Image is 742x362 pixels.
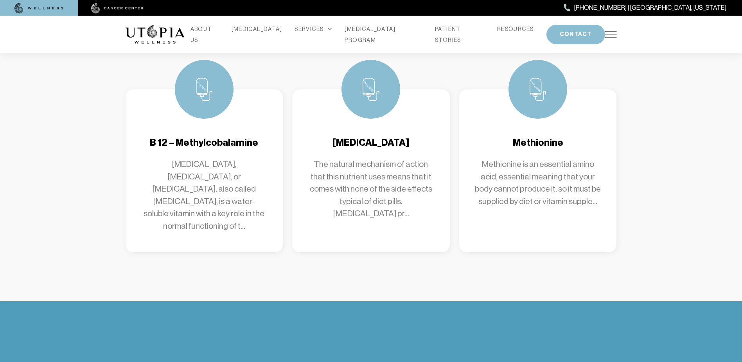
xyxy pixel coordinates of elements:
p: Methionine is an essential amino acid, essential meaning that your body cannot produce it, so it ... [475,158,601,208]
img: icon [530,78,546,101]
p: The natural mechanism of action that this nutrient uses means that it comes with none of the side... [308,158,434,220]
a: PATIENT STORIES [435,24,485,45]
a: iconMethionineMethionine is an essential amino acid, essential meaning that your body cannot prod... [459,89,617,253]
img: cancer center [91,3,144,14]
img: logo [126,25,184,44]
a: [MEDICAL_DATA] PROGRAM [345,24,422,45]
button: CONTACT [546,25,605,44]
div: SERVICES [295,24,332,34]
h4: Methionine [475,136,601,149]
img: icon-hamburger [605,31,617,38]
a: [MEDICAL_DATA] [232,24,282,34]
img: wellness [14,3,64,14]
a: RESOURCES [497,24,534,34]
h4: B 12 – Methylcobalamine [141,136,268,149]
a: icon[MEDICAL_DATA]The natural mechanism of action that this nutrient uses means that it comes wit... [292,89,450,253]
a: [PHONE_NUMBER] | [GEOGRAPHIC_DATA], [US_STATE] [564,3,726,13]
h4: [MEDICAL_DATA] [308,136,434,149]
img: icon [196,78,212,101]
img: icon [363,78,379,101]
a: ABOUT US [190,24,219,45]
p: [MEDICAL_DATA], [MEDICAL_DATA], or [MEDICAL_DATA], also called [MEDICAL_DATA], is a water-soluble... [141,158,268,232]
a: iconB 12 – Methylcobalamine[MEDICAL_DATA], [MEDICAL_DATA], or [MEDICAL_DATA], also called [MEDICA... [126,89,283,253]
span: [PHONE_NUMBER] | [GEOGRAPHIC_DATA], [US_STATE] [574,3,726,13]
